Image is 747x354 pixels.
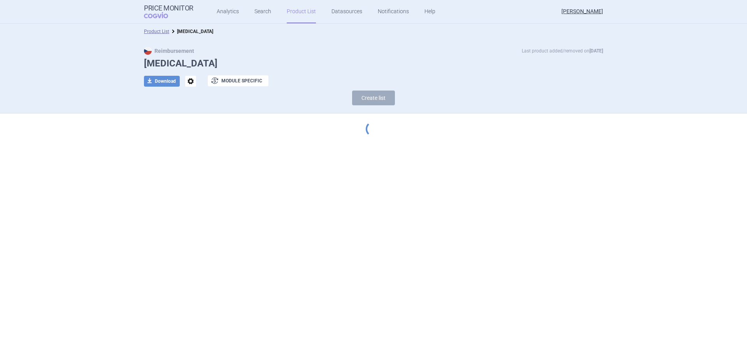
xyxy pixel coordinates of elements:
[522,47,603,55] p: Last product added/removed on
[589,48,603,54] strong: [DATE]
[144,28,169,35] li: Product List
[144,12,179,18] span: COGVIO
[144,58,603,69] h1: [MEDICAL_DATA]
[144,4,193,19] a: Price MonitorCOGVIO
[144,47,152,55] img: CZ
[352,91,395,105] button: Create list
[144,48,194,54] strong: Reimbursement
[169,28,213,35] li: QINLOCK
[208,75,268,86] button: Module specific
[177,29,213,34] strong: [MEDICAL_DATA]
[144,29,169,34] a: Product List
[144,4,193,12] strong: Price Monitor
[144,76,180,87] button: Download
